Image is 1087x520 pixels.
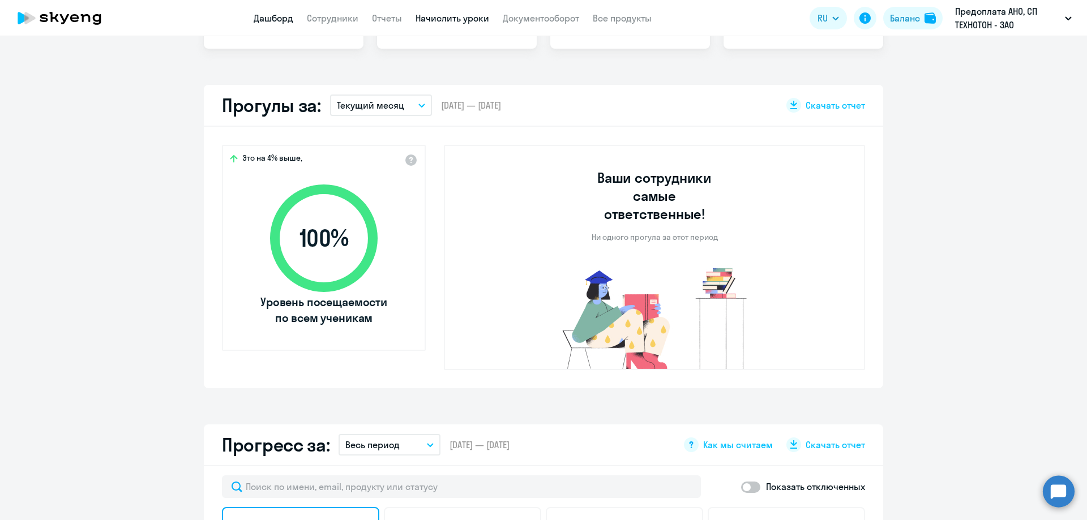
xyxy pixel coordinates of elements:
input: Поиск по имени, email, продукту или статусу [222,475,701,498]
span: [DATE] — [DATE] [450,439,510,451]
p: Текущий месяц [337,98,404,112]
h2: Прогресс за: [222,433,329,456]
span: Скачать отчет [806,439,865,451]
p: Ни одного прогула за этот период [592,232,718,242]
a: Сотрудники [307,12,358,24]
span: Скачать отчет [806,99,865,111]
span: [DATE] — [DATE] [441,99,501,111]
span: Как мы считаем [703,439,773,451]
button: Текущий месяц [330,94,432,116]
span: 100 % [259,225,389,252]
button: Предоплата АНО, СП ТЕХНОТОН - ЗАО [949,5,1077,32]
h2: Прогулы за: [222,94,321,117]
button: Балансbalance [883,7,943,29]
span: Уровень посещаемости по всем ученикам [259,294,389,326]
img: no-truants [541,265,768,369]
button: RU [810,7,847,29]
button: Весь период [339,434,440,455]
a: Все продукты [593,12,652,24]
a: Начислить уроки [416,12,489,24]
a: Отчеты [372,12,402,24]
span: Это на 4% выше, [242,153,302,166]
a: Документооборот [503,12,579,24]
img: balance [925,12,936,24]
span: RU [818,11,828,25]
p: Показать отключенных [766,480,865,493]
div: Баланс [890,11,920,25]
h3: Ваши сотрудники самые ответственные! [582,169,727,223]
p: Весь период [345,438,400,452]
p: Предоплата АНО, СП ТЕХНОТОН - ЗАО [955,5,1060,32]
a: Дашборд [254,12,293,24]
